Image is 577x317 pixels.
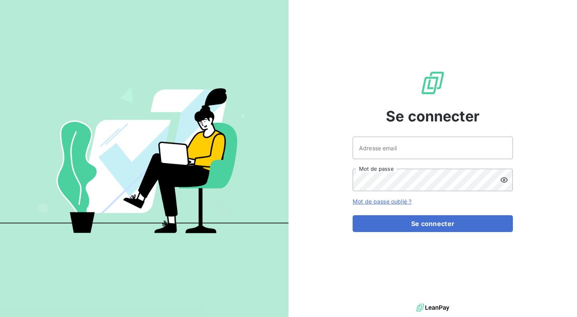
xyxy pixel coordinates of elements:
[420,70,446,96] img: Logo LeanPay
[353,137,513,159] input: placeholder
[386,105,480,127] span: Se connecter
[353,215,513,232] button: Se connecter
[353,198,412,205] a: Mot de passe oublié ?
[416,302,449,314] img: logo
